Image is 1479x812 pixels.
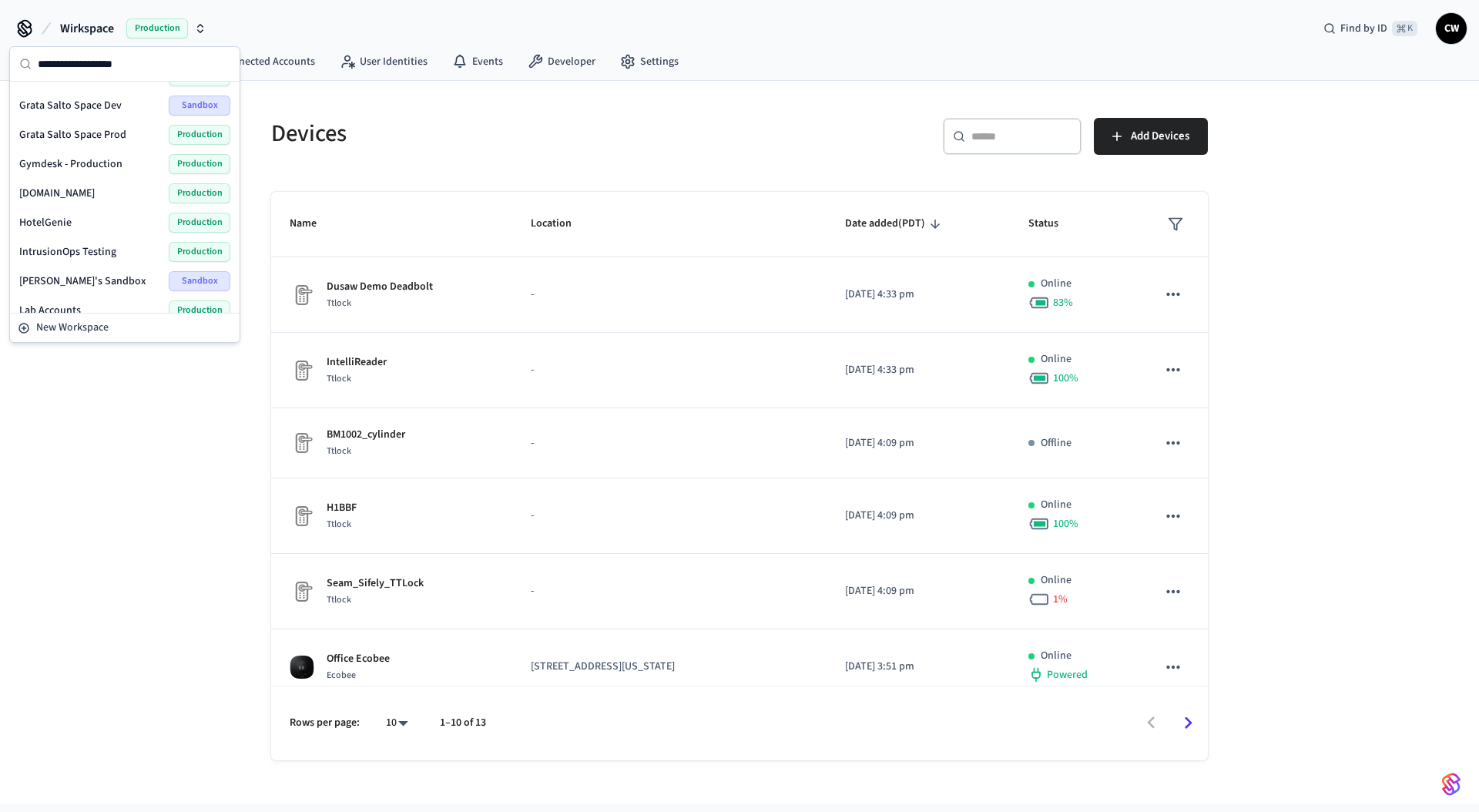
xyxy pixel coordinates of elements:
span: New Workspace [36,320,109,336]
p: - [531,362,808,378]
span: HotelGenie [19,215,72,230]
div: Suggestions [10,82,240,313]
span: Production [126,18,188,39]
span: CW [1437,15,1465,42]
p: [DATE] 4:33 pm [845,287,991,303]
p: - [531,287,808,303]
span: Ttlock [327,372,351,385]
span: Production [169,300,230,320]
span: 83 % [1053,295,1073,310]
span: Find by ID [1340,21,1387,36]
button: Go to next page [1170,705,1206,741]
span: Sandbox [169,96,230,116]
span: 100 % [1053,516,1078,532]
span: [PERSON_NAME]'s Sandbox [19,273,146,289]
img: ecobee_lite_3 [290,655,314,679]
span: Grata Salto Space Prod [19,127,126,143]
span: Name [290,212,337,236]
p: [DATE] 4:09 pm [845,435,991,451]
button: Add Devices [1094,118,1208,155]
span: Status [1028,212,1078,236]
p: H1BBF [327,500,357,516]
p: - [531,583,808,599]
span: 1 % [1053,592,1068,607]
img: Placeholder Lock Image [290,358,314,383]
img: Placeholder Lock Image [290,579,314,604]
p: [DATE] 3:51 pm [845,659,991,675]
img: Placeholder Lock Image [290,283,314,307]
p: Offline [1041,435,1072,451]
span: Ttlock [327,297,351,310]
p: BM1002_cylinder [327,427,405,443]
p: Online [1041,648,1072,664]
span: Gymdesk - Production [19,156,122,172]
p: 1–10 of 13 [440,715,486,731]
img: Placeholder Lock Image [290,504,314,528]
p: - [531,508,808,524]
p: Online [1041,572,1072,589]
span: Sandbox [169,271,230,291]
span: IntrusionOps Testing [19,244,116,260]
span: ⌘ K [1392,21,1417,36]
p: Online [1041,276,1072,292]
a: Settings [608,48,691,75]
p: [STREET_ADDRESS][US_STATE] [531,659,808,675]
a: Developer [515,48,608,75]
span: Location [531,212,592,236]
span: Grata Salto Space Dev [19,98,122,113]
a: Events [440,48,515,75]
div: Find by ID⌘ K [1311,15,1430,42]
span: Production [169,183,230,203]
p: Office Ecobee [327,651,390,667]
span: Production [169,213,230,233]
p: [DATE] 4:09 pm [845,583,991,599]
img: SeamLogoGradient.69752ec5.svg [1442,772,1461,797]
button: CW [1436,13,1467,44]
p: [DATE] 4:33 pm [845,362,991,378]
span: Wirkspace [60,19,114,38]
div: 10 [378,712,415,734]
span: Ecobee [327,669,356,682]
img: Placeholder Lock Image [290,431,314,455]
span: Date added(PDT) [845,212,945,236]
p: Online [1041,351,1072,367]
p: Seam_Sifely_TTLock [327,575,424,592]
a: User Identities [327,48,440,75]
span: Ttlock [327,445,351,458]
p: Online [1041,497,1072,513]
p: IntelliReader [327,354,387,371]
button: New Workspace [12,315,238,341]
span: Ttlock [327,518,351,531]
span: Production [169,154,230,174]
span: Add Devices [1131,126,1189,146]
span: 100 % [1053,371,1078,386]
p: - [531,435,808,451]
span: Production [169,125,230,145]
p: Rows per page: [290,715,360,731]
a: Connected Accounts [188,48,327,75]
p: [DATE] 4:09 pm [845,508,991,524]
span: Production [169,242,230,262]
span: Lab Accounts [19,303,81,318]
span: Ttlock [327,593,351,606]
p: Dusaw Demo Deadbolt [327,279,433,295]
span: Powered [1047,667,1088,683]
h5: Devices [271,118,730,149]
span: [DOMAIN_NAME] [19,186,95,201]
